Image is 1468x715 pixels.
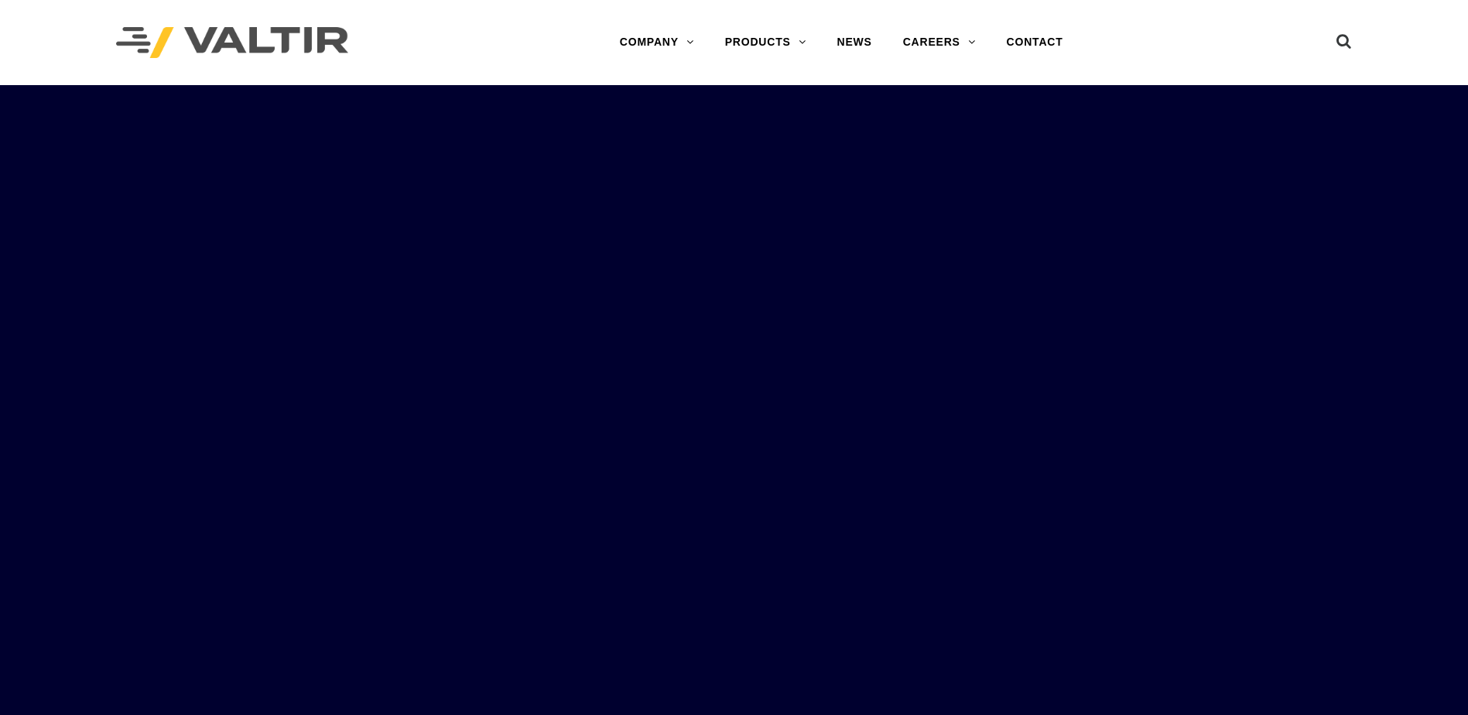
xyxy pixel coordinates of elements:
a: PRODUCTS [710,27,822,58]
a: CONTACT [991,27,1079,58]
img: Valtir [116,27,348,59]
a: CAREERS [888,27,991,58]
a: COMPANY [604,27,710,58]
a: NEWS [822,27,888,58]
